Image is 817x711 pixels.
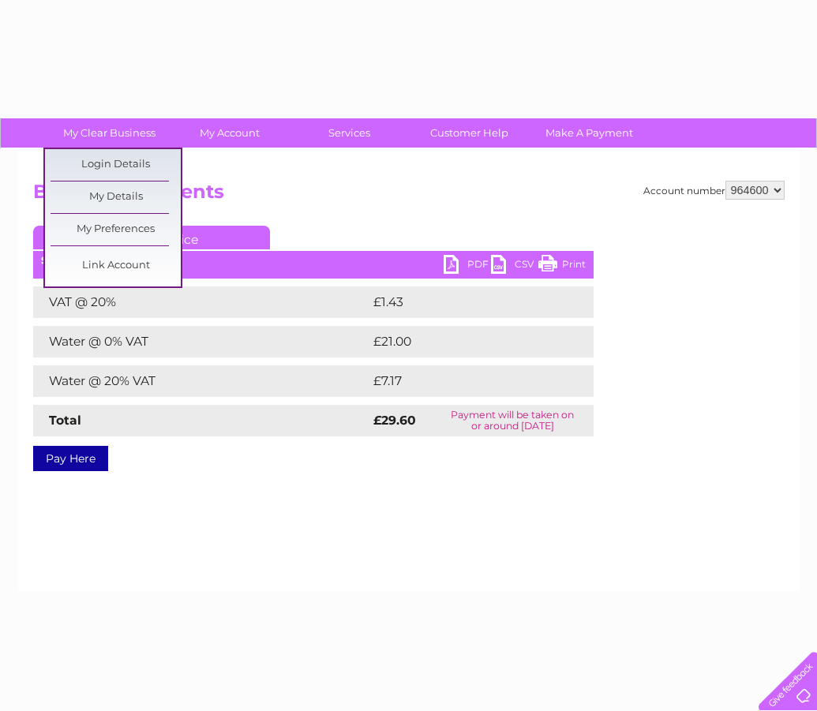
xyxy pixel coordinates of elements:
[33,255,594,266] div: [DATE]
[51,250,181,282] a: Link Account
[51,149,181,181] a: Login Details
[33,226,270,249] a: Current Invoice
[538,255,586,278] a: Print
[164,118,294,148] a: My Account
[524,118,654,148] a: Make A Payment
[51,214,181,245] a: My Preferences
[49,413,81,428] strong: Total
[44,118,174,148] a: My Clear Business
[369,286,555,318] td: £1.43
[33,446,108,471] a: Pay Here
[491,255,538,278] a: CSV
[41,254,122,266] b: Statement Date:
[51,181,181,213] a: My Details
[33,365,369,397] td: Water @ 20% VAT
[404,118,534,148] a: Customer Help
[33,181,785,211] h2: Bills and Payments
[432,405,594,436] td: Payment will be taken on or around [DATE]
[369,365,553,397] td: £7.17
[33,326,369,357] td: Water @ 0% VAT
[369,326,560,357] td: £21.00
[284,118,414,148] a: Services
[444,255,491,278] a: PDF
[643,181,785,200] div: Account number
[373,413,416,428] strong: £29.60
[33,286,369,318] td: VAT @ 20%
